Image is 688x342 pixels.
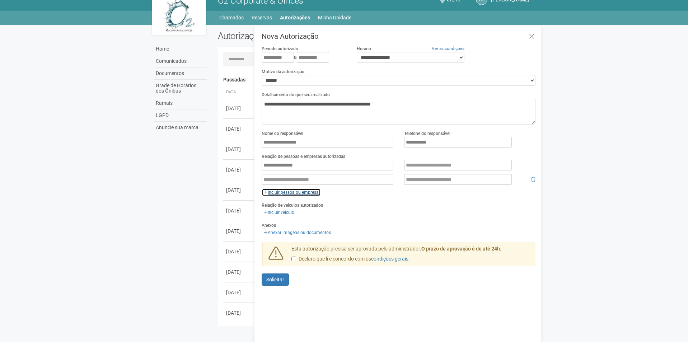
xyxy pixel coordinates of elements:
[252,13,272,23] a: Reservas
[531,177,535,182] i: Remover
[291,256,408,263] label: Declaro que li e concordo com os
[154,67,207,80] a: Documentos
[154,43,207,55] a: Home
[262,273,289,286] button: Solicitar
[226,105,253,112] div: [DATE]
[226,268,253,276] div: [DATE]
[154,55,207,67] a: Comunicados
[371,256,408,262] a: condições gerais
[432,46,464,51] a: Ver as condições
[291,257,296,261] input: Declaro que li e concordo com oscondições gerais
[218,31,371,41] h2: Autorizações
[226,187,253,194] div: [DATE]
[226,125,253,132] div: [DATE]
[223,86,256,98] th: Data
[226,207,253,214] div: [DATE]
[262,222,276,229] label: Anexos
[154,109,207,122] a: LGPD
[154,122,207,133] a: Anuncie sua marca
[226,289,253,296] div: [DATE]
[226,228,253,235] div: [DATE]
[226,248,253,255] div: [DATE]
[318,13,351,23] a: Minha Unidade
[280,13,310,23] a: Autorizações
[226,146,253,153] div: [DATE]
[262,69,304,75] label: Motivo da autorização
[262,52,346,63] div: a
[262,130,303,137] label: Nome do responsável
[226,166,253,173] div: [DATE]
[262,229,333,236] a: Anexar imagens ou documentos
[357,46,371,52] label: Horário
[262,92,330,98] label: Detalhamento do que será realizado
[262,46,298,52] label: Período autorizado
[262,202,323,209] label: Relação de veículos autorizados
[154,80,207,97] a: Grade de Horários dos Ônibus
[154,97,207,109] a: Ramais
[262,33,535,40] h3: Nova Autorização
[223,77,531,83] h4: Passadas
[262,209,296,216] a: Incluir veículo
[421,246,501,252] strong: O prazo de aprovação é de até 24h.
[226,309,253,317] div: [DATE]
[262,188,321,196] a: Incluir pessoa ou empresa
[286,245,536,266] div: Esta autorização precisa ser aprovada pelo administrador.
[404,130,450,137] label: Telefone do responsável
[219,13,244,23] a: Chamados
[266,277,284,282] span: Solicitar
[262,153,345,160] label: Relação de pessoas e empresas autorizadas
